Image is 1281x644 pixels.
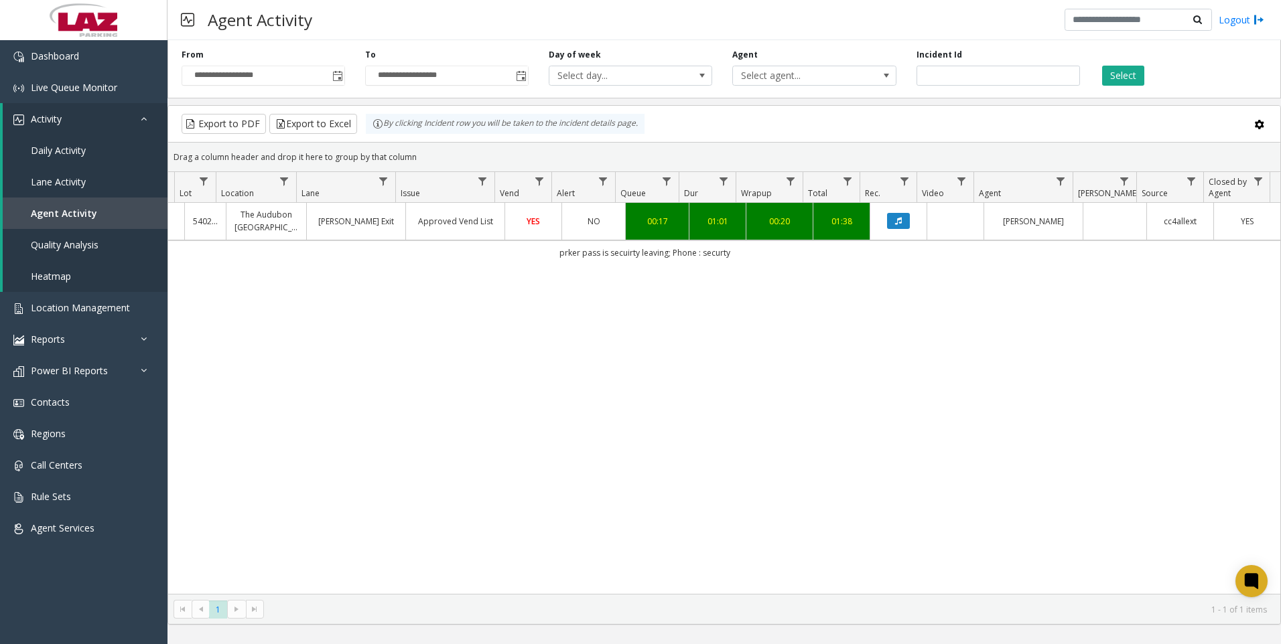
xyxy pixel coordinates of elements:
span: Dashboard [31,50,79,62]
kendo-pager-info: 1 - 1 of 1 items [272,604,1267,615]
span: Total [808,187,827,199]
img: 'icon' [13,303,24,314]
img: 'icon' [13,429,24,440]
label: Incident Id [917,49,962,61]
a: Location Filter Menu [275,172,293,190]
a: Alert Filter Menu [594,172,612,190]
a: Lane Filter Menu [375,172,393,190]
a: Parker Filter Menu [1116,172,1134,190]
a: Wrapup Filter Menu [782,172,800,190]
a: NO [570,215,617,228]
span: Lane [301,187,320,199]
a: Agent Activity [3,197,167,229]
a: The Audubon [GEOGRAPHIC_DATA] [234,208,298,234]
a: Video Filter Menu [953,172,971,190]
span: Agent Services [31,521,94,534]
span: Lot [180,187,192,199]
img: 'icon' [13,114,24,125]
a: [PERSON_NAME] Exit [315,215,397,228]
a: Daily Activity [3,135,167,166]
label: Agent [732,49,758,61]
span: Toggle popup [330,66,344,85]
img: 'icon' [13,83,24,94]
a: Lane Activity [3,166,167,197]
button: Export to Excel [269,114,357,134]
a: Approved Vend List [414,215,496,228]
a: Lot Filter Menu [195,172,213,190]
a: Quality Analysis [3,229,167,260]
span: YES [1241,216,1254,227]
img: 'icon' [13,366,24,377]
span: Toggle popup [513,66,528,85]
span: Call Centers [31,459,82,471]
a: Logout [1219,13,1264,27]
a: Closed by Agent Filter Menu [1250,172,1268,190]
span: Page 1 [209,600,227,619]
img: 'icon' [13,335,24,345]
a: Rec. Filter Menu [896,172,914,190]
span: Agent Activity [31,207,97,220]
a: Activity [3,103,167,135]
td: prker pass is secuirty leaving; Phone : securty [9,240,1280,264]
a: [PERSON_NAME] [992,215,1075,228]
a: 01:01 [697,215,738,228]
span: Queue [620,187,646,199]
img: logout [1254,13,1264,27]
img: 'icon' [13,524,24,534]
img: 'icon' [13,398,24,408]
span: Live Queue Monitor [31,81,117,94]
a: Heatmap [3,260,167,292]
span: Rule Sets [31,490,71,503]
span: Lane Activity [31,175,86,188]
a: Dur Filter Menu [715,172,733,190]
span: YES [527,216,540,227]
a: Agent Filter Menu [1052,172,1070,190]
span: Power BI Reports [31,364,108,377]
a: Total Filter Menu [839,172,857,190]
span: Reports [31,333,65,345]
label: Day of week [549,49,601,61]
div: By clicking Incident row you will be taken to the incident details page. [366,114,645,134]
img: 'icon' [13,492,24,503]
a: 00:17 [634,215,681,228]
img: pageIcon [181,3,194,36]
a: 00:20 [754,215,805,228]
a: cc4allext [1155,215,1205,228]
div: Drag a column header and drop it here to group by that column [168,145,1280,169]
a: 01:38 [821,215,862,228]
span: Location Management [31,301,130,314]
button: Select [1102,66,1144,86]
span: Alert [557,187,575,199]
span: Heatmap [31,270,71,283]
button: Export to PDF [182,114,266,134]
a: Issue Filter Menu [474,172,492,190]
span: Activity [31,112,62,125]
div: Data table [168,172,1280,594]
img: 'icon' [13,461,24,471]
span: Quality Analysis [31,238,98,251]
span: Closed by Agent [1209,176,1247,199]
label: From [182,49,204,61]
span: Select agent... [733,66,863,85]
a: Vend Filter Menu [531,172,549,190]
span: Dur [684,187,698,199]
a: YES [513,215,553,228]
span: Location [221,187,254,199]
span: Rec. [865,187,880,199]
span: Regions [31,427,66,440]
span: Daily Activity [31,144,86,157]
span: Video [922,187,944,199]
span: Source [1142,187,1168,199]
a: Queue Filter Menu [658,172,676,190]
a: 540291 [193,215,218,228]
span: Agent [979,187,1001,199]
span: Contacts [31,396,70,408]
a: YES [1222,215,1272,228]
img: infoIcon.svg [373,118,383,129]
label: To [365,49,376,61]
img: 'icon' [13,52,24,62]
